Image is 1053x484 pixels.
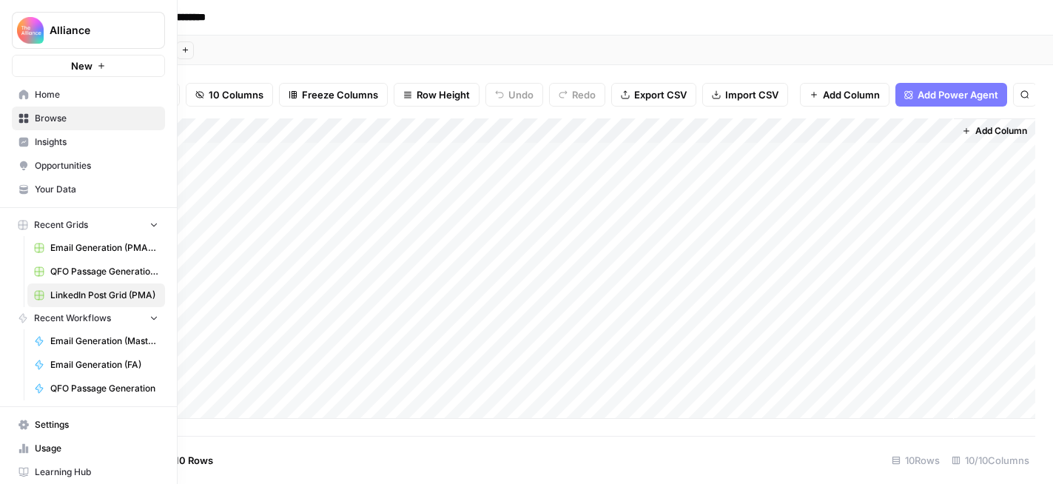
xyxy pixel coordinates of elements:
span: Freeze Columns [302,87,378,102]
a: Email Generation (FA) [27,353,165,377]
span: QFO Passage Generation [50,382,158,395]
button: Recent Workflows [12,307,165,329]
span: Settings [35,418,158,431]
a: QFO Passage Generation (PMA) [27,260,165,283]
span: LinkedIn Post Grid (PMA) [50,289,158,302]
span: New [71,58,92,73]
span: Opportunities [35,159,158,172]
button: Recent Grids [12,214,165,236]
span: 10 Columns [209,87,263,102]
span: Email Generation (Master) [50,335,158,348]
a: Usage [12,437,165,460]
button: Add Column [956,121,1033,141]
button: Redo [549,83,605,107]
span: Home [35,88,158,101]
span: Recent Workflows [34,312,111,325]
span: Your Data [35,183,158,196]
span: Add 10 Rows [154,453,213,468]
span: Insights [35,135,158,149]
span: Email Generation (PMA) - OLD [50,241,158,255]
a: Opportunities [12,154,165,178]
span: QFO Passage Generation (PMA) [50,265,158,278]
a: Browse [12,107,165,130]
button: Export CSV [611,83,696,107]
a: Insights [12,130,165,154]
span: Undo [508,87,534,102]
button: Import CSV [702,83,788,107]
a: Home [12,83,165,107]
button: 10 Columns [186,83,273,107]
a: Your Data [12,178,165,201]
a: QFO Passage Generation [27,377,165,400]
img: Alliance Logo [17,17,44,44]
button: Undo [485,83,543,107]
a: Email Generation (PMA) - OLD [27,236,165,260]
a: Learning Hub [12,460,165,484]
span: Import CSV [725,87,778,102]
div: 10/10 Columns [946,448,1035,472]
button: Row Height [394,83,480,107]
span: Redo [572,87,596,102]
span: Email Generation (FA) [50,358,158,372]
button: Add Column [800,83,889,107]
button: New [12,55,165,77]
span: Add Column [823,87,880,102]
span: Row Height [417,87,470,102]
a: LinkedIn Post Grid (PMA) [27,283,165,307]
a: Settings [12,413,165,437]
span: Recent Grids [34,218,88,232]
button: Workspace: Alliance [12,12,165,49]
span: Browse [35,112,158,125]
span: Usage [35,442,158,455]
div: 10 Rows [886,448,946,472]
span: Alliance [50,23,139,38]
button: Freeze Columns [279,83,388,107]
span: Add Power Agent [918,87,998,102]
span: Learning Hub [35,465,158,479]
span: Add Column [975,124,1027,138]
button: Add Power Agent [895,83,1007,107]
span: Export CSV [634,87,687,102]
a: Email Generation (Master) [27,329,165,353]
